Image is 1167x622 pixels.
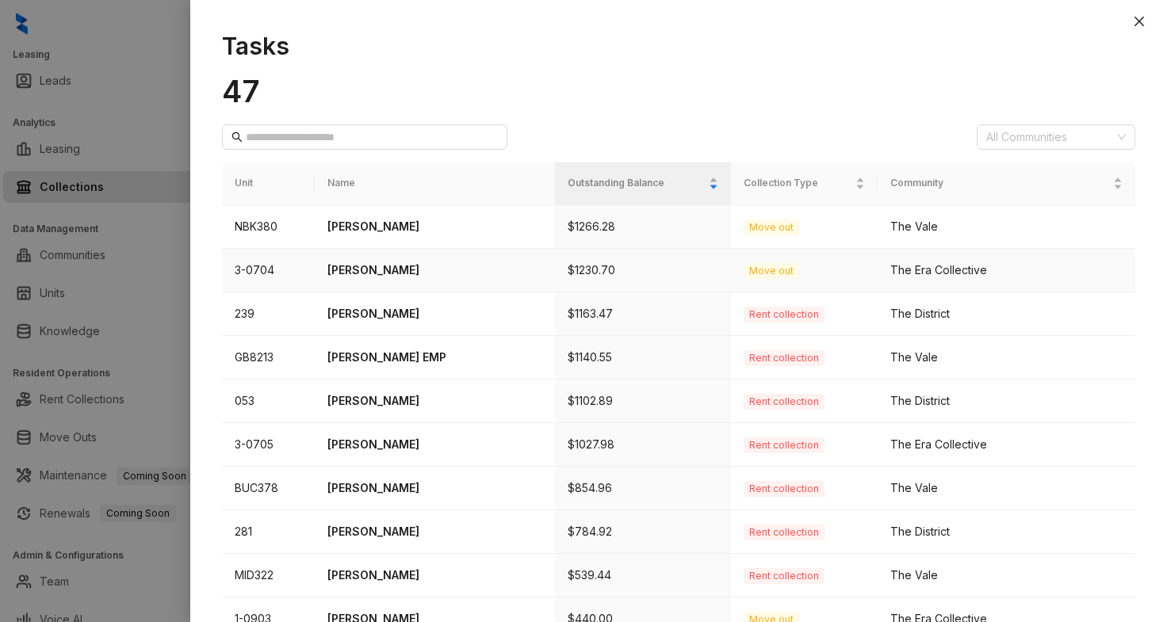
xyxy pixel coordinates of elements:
[744,263,799,279] span: Move out
[315,162,555,204] th: Name
[744,481,825,497] span: Rent collection
[1133,15,1146,28] span: close
[744,568,825,584] span: Rent collection
[568,479,718,497] p: $854.96
[890,392,1123,410] div: The District
[222,73,1135,109] h1: 47
[222,423,315,467] td: 3-0705
[222,380,315,423] td: 053
[568,305,718,322] p: $1163.47
[568,392,718,410] p: $1102.89
[890,523,1123,540] div: The District
[878,162,1135,204] th: Community
[568,349,718,366] p: $1140.55
[568,523,718,540] p: $784.92
[222,510,315,554] td: 281
[744,525,825,540] span: Rent collection
[222,467,315,510] td: BUC378
[744,176,852,191] span: Collection Type
[222,292,315,336] td: 239
[890,567,1123,584] div: The Vale
[744,350,825,366] span: Rent collection
[744,437,825,453] span: Rent collection
[568,261,718,279] p: $1230.70
[1130,12,1149,31] button: Close
[890,176,1110,191] span: Community
[744,219,799,235] span: Move out
[568,567,718,584] p: $539.44
[231,132,243,143] span: search
[568,218,718,235] p: $1266.28
[731,162,878,204] th: Collection Type
[744,307,825,322] span: Rent collection
[222,554,315,597] td: MID322
[890,479,1123,497] div: The Vale
[222,336,315,380] td: GB8213
[222,205,315,249] td: NBK380
[327,305,542,322] p: [PERSON_NAME]
[568,436,718,453] p: $1027.98
[890,436,1123,453] div: The Era Collective
[890,261,1123,279] div: The Era Collective
[222,162,315,204] th: Unit
[327,436,542,453] p: [PERSON_NAME]
[327,392,542,410] p: [PERSON_NAME]
[890,349,1123,366] div: The Vale
[222,32,1135,60] h1: Tasks
[744,394,825,410] span: Rent collection
[222,249,315,292] td: 3-0704
[890,218,1123,235] div: The Vale
[327,261,542,279] p: [PERSON_NAME]
[327,567,542,584] p: [PERSON_NAME]
[327,349,542,366] p: [PERSON_NAME] EMP
[890,305,1123,322] div: The District
[327,523,542,540] p: [PERSON_NAME]
[327,218,542,235] p: [PERSON_NAME]
[327,479,542,497] p: [PERSON_NAME]
[568,176,706,191] span: Outstanding Balance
